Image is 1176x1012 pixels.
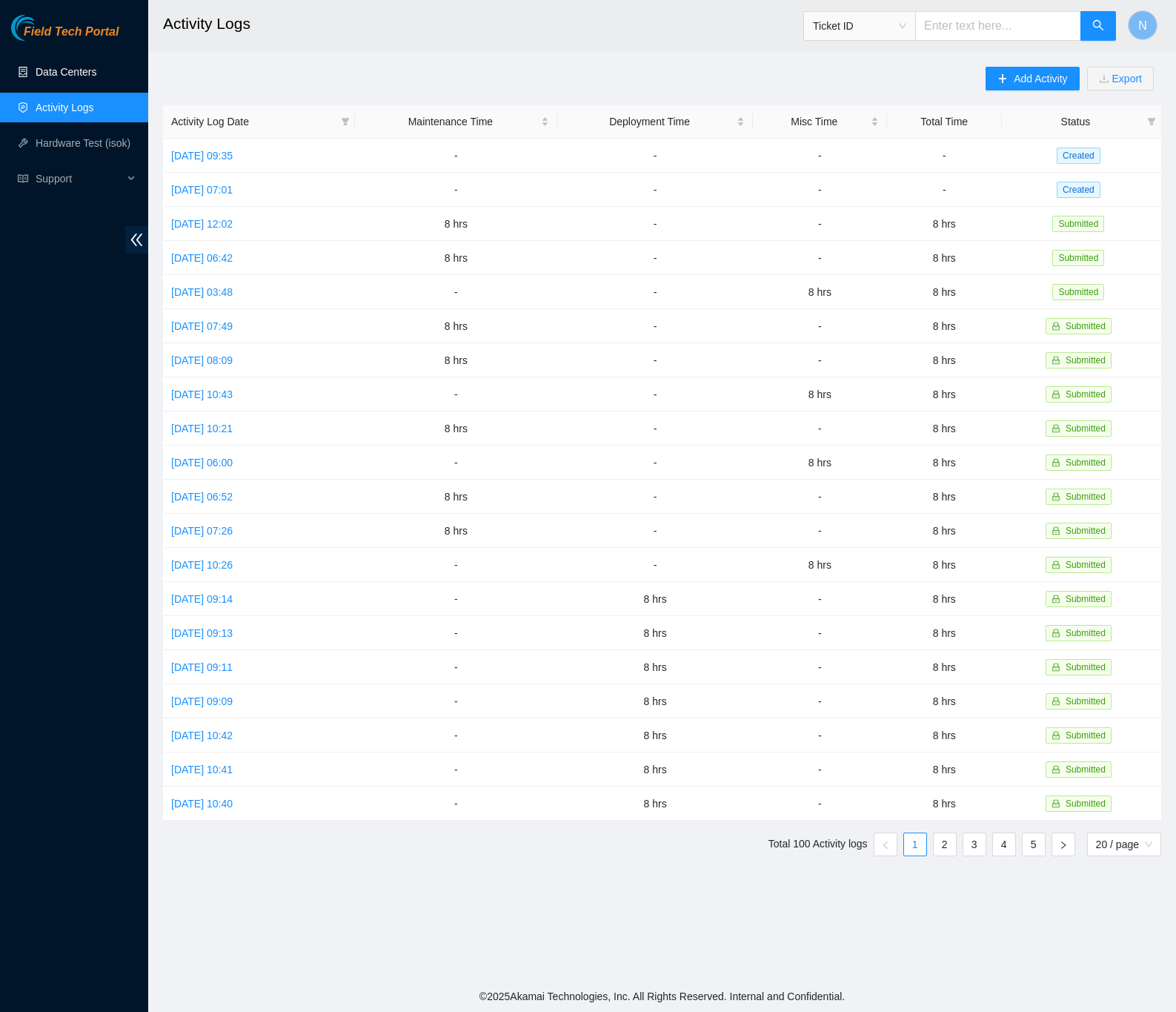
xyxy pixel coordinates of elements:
td: - [753,309,887,343]
a: [DATE] 09:09 [171,695,233,707]
a: Activity Logs [36,102,94,113]
td: - [355,753,558,787]
td: 8 hrs [355,309,558,343]
li: 5 [1022,833,1046,856]
span: lock [1052,629,1060,638]
td: - [355,173,558,207]
span: plus [997,73,1008,85]
span: filter [338,110,353,133]
th: Total Time [887,105,1002,139]
td: - [753,480,887,514]
a: [DATE] 09:13 [171,627,233,639]
td: 8 hrs [887,616,1002,650]
span: lock [1052,390,1060,399]
span: lock [1052,765,1060,774]
a: Data Centers [36,66,96,78]
td: - [355,616,558,650]
span: Submitted [1066,321,1106,331]
li: Next Page [1052,833,1075,856]
td: - [753,343,887,377]
td: 8 hrs [887,718,1002,753]
span: Support [36,164,123,194]
a: [DATE] 10:41 [171,764,233,775]
span: lock [1052,492,1060,501]
td: - [887,173,1002,207]
td: 8 hrs [887,446,1002,480]
td: 8 hrs [887,241,1002,275]
td: - [753,139,887,173]
td: - [557,309,753,343]
td: 8 hrs [887,207,1002,241]
td: 8 hrs [887,514,1002,548]
td: 8 hrs [753,548,887,582]
a: 3 [963,833,986,856]
td: - [557,548,753,582]
td: - [557,173,753,207]
span: Submitted [1066,628,1106,638]
td: - [355,275,558,309]
td: - [753,718,887,753]
td: 8 hrs [557,787,753,821]
span: Activity Log Date [171,113,335,130]
img: Akamai Technologies [11,15,75,41]
span: Submitted [1066,798,1106,809]
td: - [753,753,887,787]
span: Status [1010,113,1141,130]
td: - [355,377,558,411]
a: [DATE] 03:48 [171,286,233,298]
button: left [874,833,897,856]
span: lock [1052,322,1060,331]
td: - [753,787,887,821]
td: - [355,548,558,582]
span: lock [1052,458,1060,467]
td: - [557,411,753,446]
td: - [557,343,753,377]
td: 8 hrs [557,650,753,684]
td: - [355,139,558,173]
button: search [1080,11,1116,41]
td: - [753,616,887,650]
span: lock [1052,697,1060,706]
a: [DATE] 08:09 [171,354,233,366]
a: 4 [993,833,1015,856]
a: Akamai TechnologiesField Tech Portal [11,27,119,46]
td: - [557,275,753,309]
span: Created [1057,148,1100,164]
button: downloadExport [1087,67,1154,90]
li: 2 [933,833,957,856]
td: 8 hrs [355,207,558,241]
a: [DATE] 10:40 [171,798,233,810]
span: double-left [125,226,148,254]
td: 8 hrs [557,753,753,787]
span: Submitted [1066,560,1106,570]
span: 20 / page [1096,833,1152,856]
td: - [753,650,887,684]
span: Ticket ID [813,15,906,37]
a: [DATE] 10:21 [171,423,233,434]
td: 8 hrs [887,650,1002,684]
span: filter [341,117,350,126]
span: Submitted [1066,696,1106,707]
td: 8 hrs [557,718,753,753]
span: Submitted [1066,389,1106,400]
span: lock [1052,595,1060,603]
td: 8 hrs [557,582,753,616]
a: 1 [904,833,926,856]
span: Submitted [1066,526,1106,536]
a: [DATE] 09:11 [171,661,233,673]
a: [DATE] 06:00 [171,457,233,469]
a: [DATE] 12:02 [171,218,233,230]
td: 8 hrs [355,514,558,548]
td: 8 hrs [355,480,558,514]
span: Add Activity [1014,70,1067,87]
td: 8 hrs [355,411,558,446]
span: filter [1147,117,1156,126]
span: Submitted [1052,250,1104,266]
a: 5 [1023,833,1045,856]
td: 8 hrs [887,787,1002,821]
a: [DATE] 10:26 [171,559,233,571]
td: - [753,582,887,616]
a: [DATE] 07:26 [171,525,233,537]
td: 8 hrs [753,446,887,480]
a: [DATE] 09:14 [171,593,233,605]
